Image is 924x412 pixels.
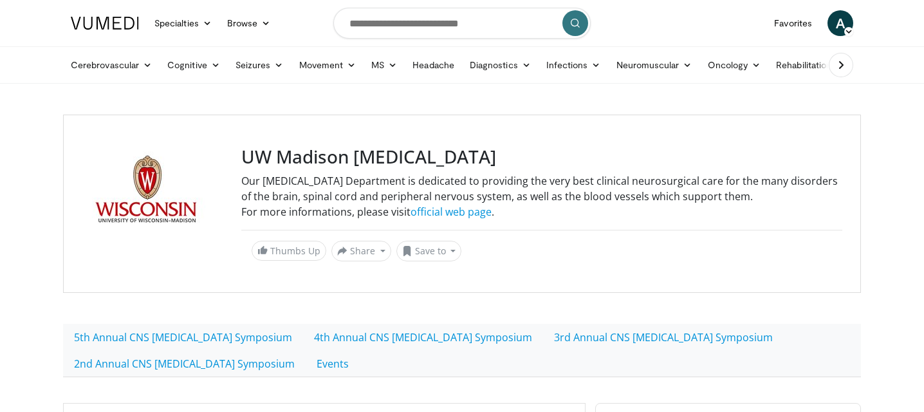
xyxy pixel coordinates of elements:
a: Seizures [228,52,291,78]
a: A [827,10,853,36]
a: Diagnostics [462,52,539,78]
a: 4th Annual CNS [MEDICAL_DATA] Symposium [303,324,543,351]
a: 5th Annual CNS [MEDICAL_DATA] Symposium [63,324,303,351]
a: Favorites [766,10,820,36]
a: Rehabilitation [768,52,839,78]
a: Headache [405,52,462,78]
img: VuMedi Logo [71,17,139,30]
h3: UW Madison [MEDICAL_DATA] [241,146,842,168]
a: Cerebrovascular [63,52,160,78]
a: Cognitive [160,52,228,78]
a: Thumbs Up [252,241,326,261]
button: Save to [396,241,462,261]
a: Events [306,350,360,377]
a: Movement [291,52,364,78]
a: Specialties [147,10,219,36]
input: Search topics, interventions [333,8,591,39]
a: Browse [219,10,279,36]
p: Our [MEDICAL_DATA] Department is dedicated to providing the very best clinical neurosurgical care... [241,173,842,220]
a: 3rd Annual CNS [MEDICAL_DATA] Symposium [543,324,784,351]
a: Neuromuscular [609,52,700,78]
a: official web page [411,205,492,219]
button: Share [331,241,391,261]
a: MS [364,52,405,78]
a: 2nd Annual CNS [MEDICAL_DATA] Symposium [63,350,306,377]
a: Oncology [700,52,769,78]
a: Infections [539,52,609,78]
